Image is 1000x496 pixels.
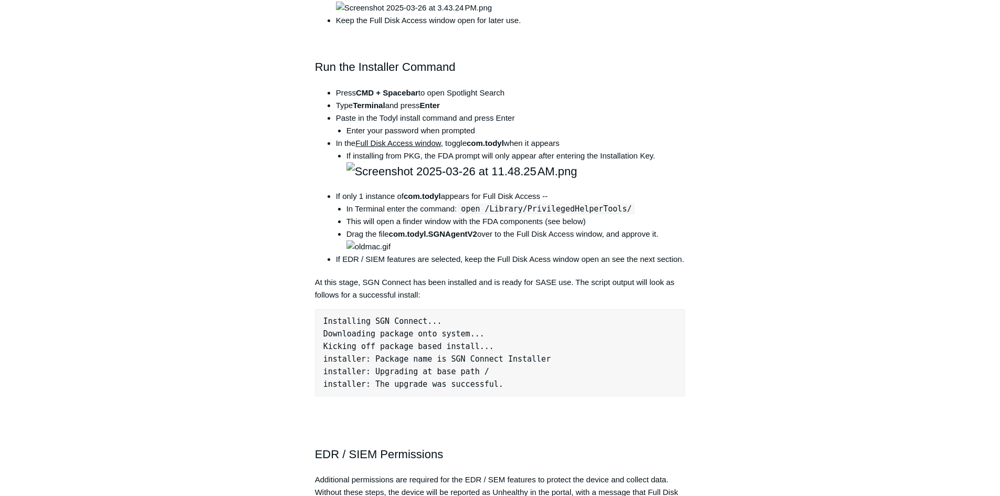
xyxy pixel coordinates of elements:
[467,139,504,147] strong: com.todyl
[336,2,492,14] img: Screenshot 2025-03-26 at 3.43.24 PM.png
[336,112,686,137] li: Paste in the Todyl install command and press Enter
[336,253,686,266] li: If EDR / SIEM features are selected, keep the Full Disk Acess window open an see the next section.
[336,137,686,181] li: In the , toggle when it appears
[346,203,686,215] li: In Terminal enter the command:
[346,124,686,137] li: Enter your password when prompted
[315,276,686,301] p: At this stage, SGN Connect has been installed and is ready for SASE use. The script output will l...
[315,309,686,396] pre: Installing SGN Connect... Downloading package onto system... Kicking off package based install......
[353,101,385,110] strong: Terminal
[356,88,418,97] strong: CMD + Spacebar
[336,99,686,112] li: Type and press
[315,58,686,76] h2: Run the Installer Command
[336,190,686,253] li: If only 1 instance of appears for Full Disk Access --
[346,228,686,253] li: Drag the file over to the Full Disk Access window, and approve it.
[389,229,477,238] strong: com.todyl.SGNAgentV2
[336,14,686,27] li: Keep the Full Disk Access window open for later use.
[346,162,577,181] img: Screenshot 2025-03-26 at 11.48.25 AM.png
[346,150,686,181] li: If installing from PKG, the FDA prompt will only appear after entering the Installation Key.
[315,445,686,463] h2: EDR / SIEM Permissions
[420,101,440,110] strong: Enter
[404,192,441,200] strong: com.todyl
[346,215,686,228] li: This will open a finder window with the FDA components (see below)
[336,87,686,99] li: Press to open Spotlight Search
[346,240,391,253] img: oldmac.gif
[355,139,441,147] span: Full Disk Access window
[458,204,635,214] code: open /Library/PrivilegedHelperTools/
